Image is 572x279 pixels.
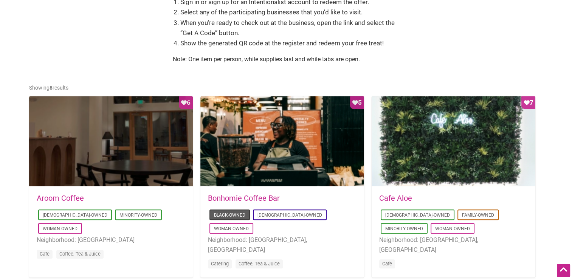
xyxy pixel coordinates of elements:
a: Minority-Owned [385,226,423,231]
a: Coffee, Tea & Juice [59,251,101,257]
a: Woman-Owned [435,226,470,231]
a: Woman-Owned [214,226,249,231]
a: [DEMOGRAPHIC_DATA]-Owned [43,212,107,218]
li: Show the generated QR code at the register and redeem your free treat! [180,38,400,48]
a: Aroom Coffee [37,194,84,203]
a: Cafe [382,261,392,267]
a: Cafe [40,251,50,257]
a: Family-Owned [462,212,494,218]
a: Black-Owned [214,212,245,218]
p: Note: One item per person, while supplies last and while tabs are open. [173,54,400,64]
span: Showing results [29,85,68,91]
a: [DEMOGRAPHIC_DATA]-Owned [385,212,450,218]
a: Woman-Owned [43,226,78,231]
a: Minority-Owned [119,212,157,218]
a: Bonhomie Coffee Bar [208,194,280,203]
li: Neighborhood: [GEOGRAPHIC_DATA] [37,235,185,245]
div: Scroll Back to Top [557,264,570,277]
a: Cafe Aloe [379,194,412,203]
li: When you’re ready to check out at the business, open the link and select the “Get A Code” button. [180,18,400,38]
b: 8 [50,85,53,91]
a: Catering [211,261,229,267]
li: Select any of the participating businesses that you’d like to visit. [180,7,400,17]
a: Coffee, Tea & Juice [239,261,280,267]
a: [DEMOGRAPHIC_DATA]-Owned [257,212,322,218]
li: Neighborhood: [GEOGRAPHIC_DATA], [GEOGRAPHIC_DATA] [208,235,357,254]
li: Neighborhood: [GEOGRAPHIC_DATA], [GEOGRAPHIC_DATA] [379,235,528,254]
